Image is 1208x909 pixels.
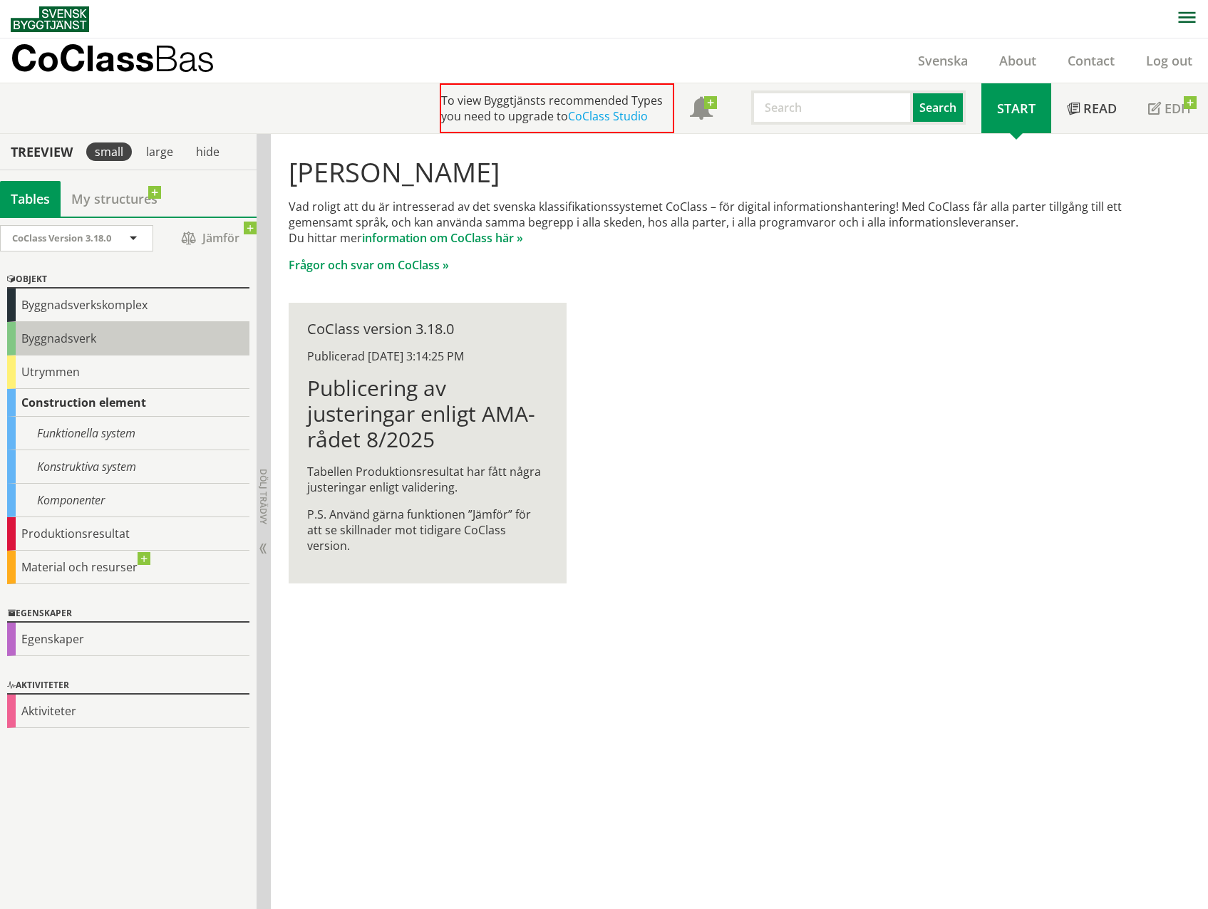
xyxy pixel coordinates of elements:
h1: Publicering av justeringar enligt AMA-rådet 8/2025 [307,375,547,452]
p: CoClass [11,50,215,66]
img: Svensk Byggtjänst [11,6,89,32]
div: Treeview [3,144,81,160]
span: Notifications [690,98,713,121]
p: Vad roligt att du är intresserad av det svenska klassifikationssystemet CoClass – för digital inf... [289,199,1165,246]
div: Komponenter [7,484,249,517]
a: CoClassBas [11,38,245,83]
div: Publicerad [DATE] 3:14:25 PM [307,348,547,364]
div: Material och resurser [7,551,249,584]
span: Dölj trädvy [257,469,269,524]
div: Egenskaper [7,623,249,656]
a: information om CoClass här » [362,230,523,246]
div: Aktiviteter [7,677,249,695]
span: Bas [154,37,215,79]
div: large [138,142,182,161]
input: Search [751,90,913,125]
a: Contact [1052,52,1130,69]
a: CoClass Studio [568,108,648,124]
div: Produktionsresultat [7,517,249,551]
div: Byggnadsverk [7,322,249,355]
span: CoClass Version 3.18.0 [12,232,111,244]
h1: [PERSON_NAME] [289,156,1165,187]
span: Jämför [167,226,253,251]
a: Log out [1130,52,1208,69]
a: Frågor och svar om CoClass » [289,257,449,273]
a: About [984,52,1052,69]
div: hide [187,142,228,161]
div: Konstruktiva system [7,450,249,484]
div: To view Byggtjänsts recommended Types you need to upgrade to [440,83,674,133]
div: Egenskaper [7,606,249,623]
button: Search [913,90,966,125]
div: Funktionella system [7,417,249,450]
div: Utrymmen [7,355,249,389]
div: small [86,142,132,161]
a: My structures [61,181,168,217]
a: Svenska [902,52,984,69]
p: P.S. Använd gärna funktionen ”Jämför” för att se skillnader mot tidigare CoClass version. [307,507,547,554]
p: Tabellen Produktionsresultat har fått några justeringar enligt validering. [307,464,547,495]
span: Read [1083,100,1117,117]
div: CoClass version 3.18.0 [307,321,547,337]
div: Byggnadsverkskomplex [7,289,249,322]
div: Construction element [7,389,249,417]
span: Edit [1165,100,1192,117]
div: Objekt [7,271,249,289]
span: Start [997,100,1036,117]
div: Aktiviteter [7,695,249,728]
a: Start [981,83,1051,133]
a: Edit [1132,83,1208,133]
a: Read [1051,83,1132,133]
